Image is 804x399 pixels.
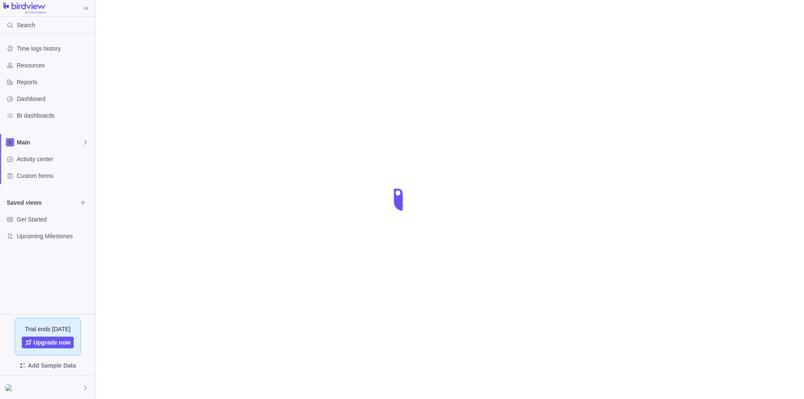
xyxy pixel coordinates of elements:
span: Get Started [17,215,92,224]
a: Upgrade now [22,337,74,348]
span: Upgrade now [33,338,71,347]
span: Time logs history [17,44,92,53]
span: Saved views [7,198,77,207]
span: BI dashboards [17,111,92,120]
div: Engineer Subharthi [5,383,15,393]
span: Reports [17,78,92,86]
span: Upcoming Milestones [17,232,92,240]
div: loading [385,183,419,216]
span: Search [17,21,35,29]
span: Main [17,138,82,147]
img: Show [5,384,15,391]
span: Dashboard [17,95,92,103]
span: Add Sample Data [7,359,89,372]
img: logo [3,3,46,14]
span: Resources [17,61,92,70]
span: Custom forms [17,172,92,180]
span: Browse views [77,197,89,209]
span: Add Sample Data [28,360,76,371]
span: Trial ends [DATE] [25,325,71,333]
span: Activity center [17,155,92,163]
